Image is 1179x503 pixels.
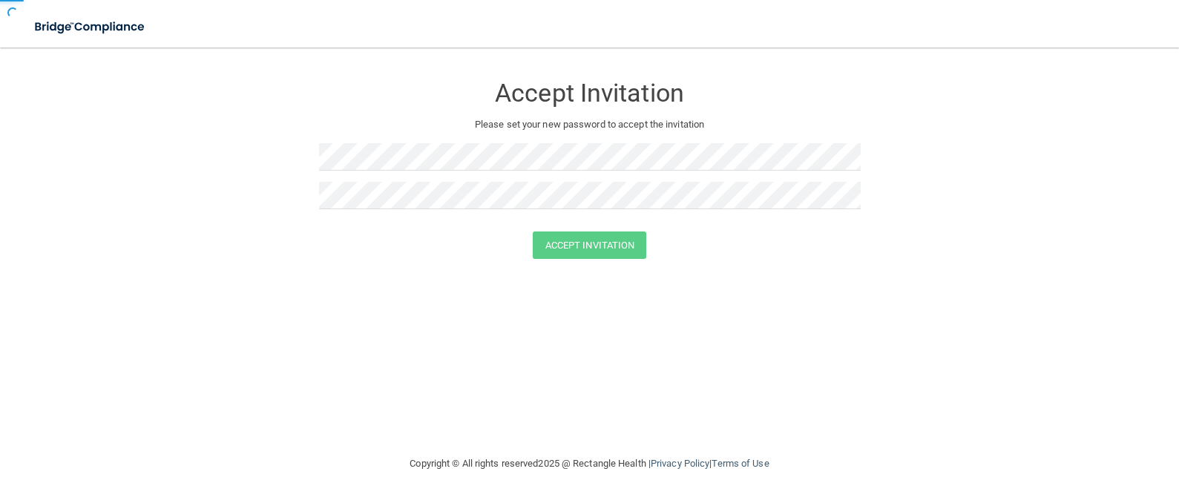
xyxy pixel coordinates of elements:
[330,116,850,134] p: Please set your new password to accept the invitation
[319,440,861,487] div: Copyright © All rights reserved 2025 @ Rectangle Health | |
[22,12,159,42] img: bridge_compliance_login_screen.278c3ca4.svg
[319,79,861,107] h3: Accept Invitation
[533,231,647,259] button: Accept Invitation
[712,458,769,469] a: Terms of Use
[651,458,709,469] a: Privacy Policy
